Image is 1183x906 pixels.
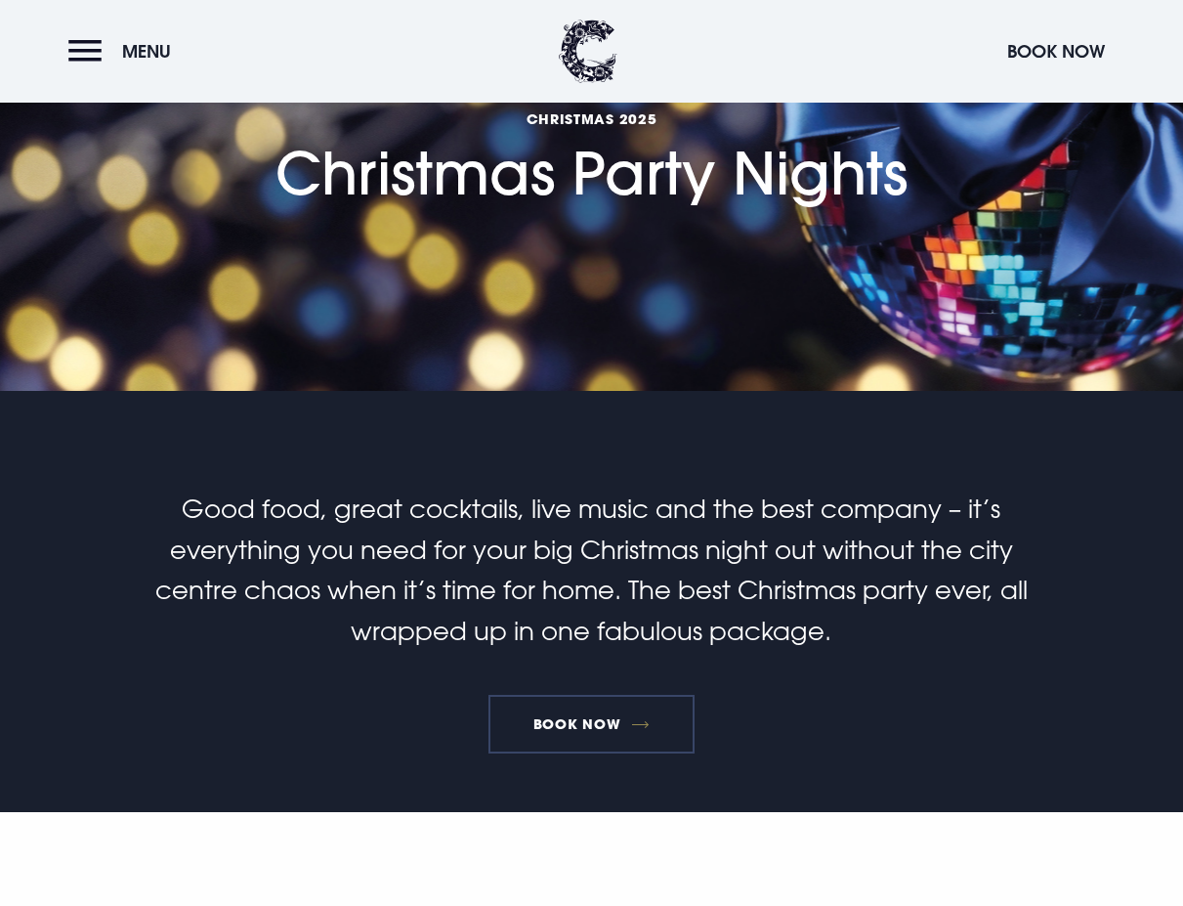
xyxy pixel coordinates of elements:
[997,30,1115,72] button: Book Now
[122,40,171,63] span: Menu
[275,109,908,128] span: Christmas 2025
[559,20,617,83] img: Clandeboye Lodge
[68,30,181,72] button: Menu
[488,695,694,754] a: Book Now
[126,489,1056,651] p: Good food, great cocktails, live music and the best company – it’s everything you need for your b...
